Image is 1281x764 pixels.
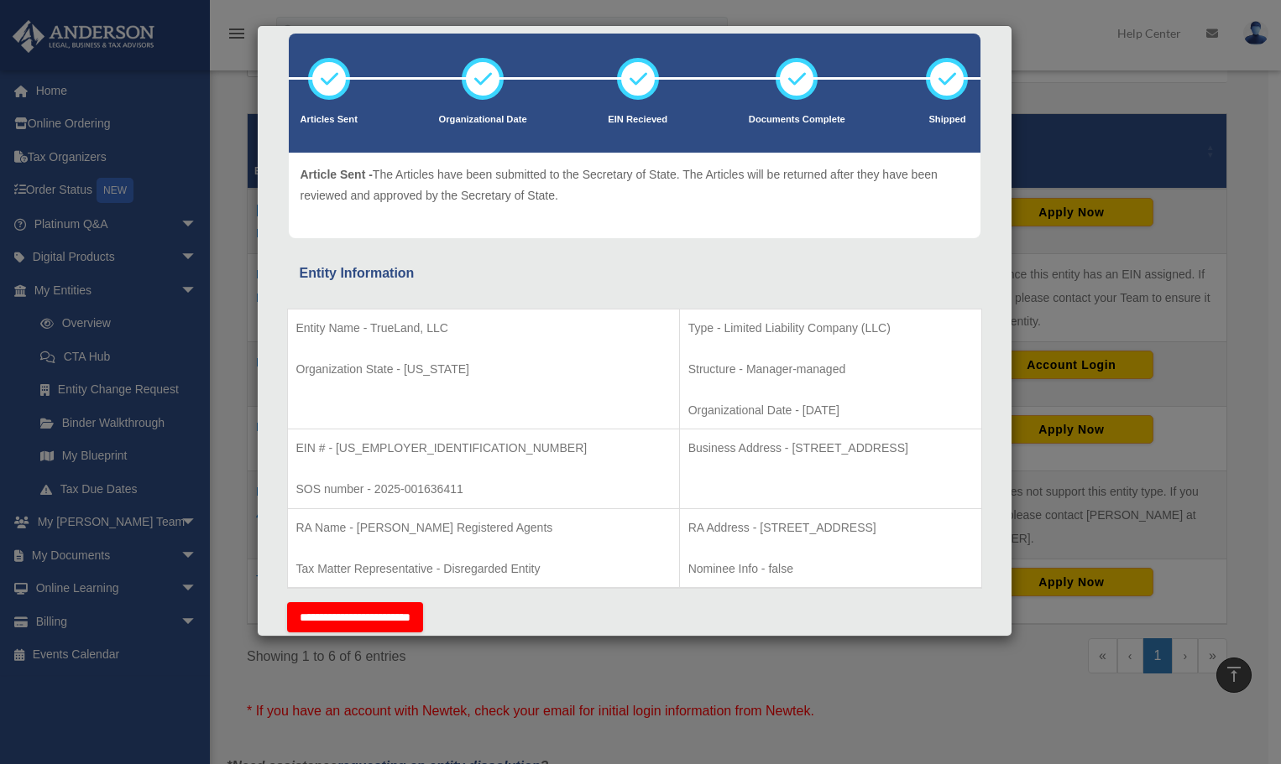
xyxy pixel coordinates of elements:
[296,479,671,500] p: SOS number - 2025-001636411
[439,112,527,128] p: Organizational Date
[688,359,973,380] p: Structure - Manager-managed
[688,559,973,579] p: Nominee Info - false
[296,438,671,459] p: EIN # - [US_EMPLOYER_IDENTIFICATION_NUMBER]
[296,318,671,339] p: Entity Name - TrueLand, LLC
[300,262,970,285] div: Entity Information
[296,359,671,380] p: Organization State - [US_STATE]
[688,400,973,421] p: Organizational Date - [DATE]
[301,112,358,128] p: Articles Sent
[688,318,973,339] p: Type - Limited Liability Company (LLC)
[296,517,671,538] p: RA Name - [PERSON_NAME] Registered Agents
[688,438,973,459] p: Business Address - [STREET_ADDRESS]
[688,517,973,538] p: RA Address - [STREET_ADDRESS]
[296,559,671,579] p: Tax Matter Representative - Disregarded Entity
[749,112,845,128] p: Documents Complete
[301,164,969,205] p: The Articles have been submitted to the Secretary of State. The Articles will be returned after t...
[926,112,968,128] p: Shipped
[301,168,373,181] span: Article Sent -
[608,112,667,128] p: EIN Recieved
